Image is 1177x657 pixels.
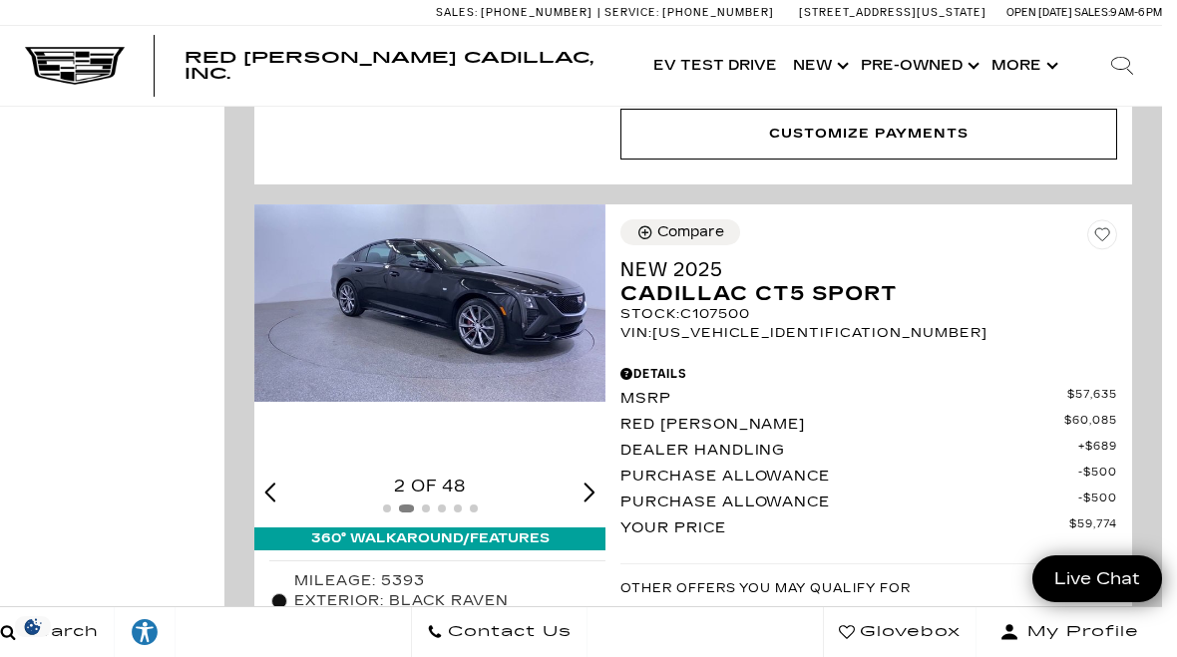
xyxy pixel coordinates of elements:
img: 2025 Cadillac CT5 Sport 2 [254,204,605,402]
div: 2 of 48 [254,476,605,497]
span: MSRP [620,388,1067,409]
div: Next slide [584,483,595,501]
a: Red [PERSON_NAME] Cadillac, Inc. [185,50,625,82]
span: Service: [604,6,659,19]
span: $500 [1078,466,1117,487]
span: Sales: [1074,6,1110,19]
a: Live Chat [1032,555,1162,602]
span: Exterior: Black Raven [294,591,595,611]
button: Compare Vehicle [620,219,740,245]
span: Red [PERSON_NAME] [620,414,1064,435]
span: Cadillac CT5 Sport [620,281,1102,305]
span: Contact Us [443,618,572,646]
div: Explore your accessibility options [115,617,175,647]
span: Dealer Handling [620,440,1078,461]
div: VIN: [US_VEHICLE_IDENTIFICATION_NUMBER] [620,324,1117,342]
a: Purchase Allowance $500 [620,492,1117,512]
div: Pricing Details - New 2025 Cadillac CT5 Sport [620,365,1117,383]
span: $60,085 [1064,414,1117,435]
a: MSRP $57,635 [620,388,1117,409]
div: undefined - New 2025 Cadillac OPTIQ Sport 2 [620,109,1117,161]
a: Pre-Owned [853,26,983,106]
div: 360° WalkAround/Features [254,527,605,549]
a: Glovebox [823,607,977,657]
div: Search [1082,26,1162,106]
span: 9 AM-6 PM [1110,6,1162,19]
span: My Profile [1019,618,1139,646]
a: Explore your accessibility options [115,607,176,657]
a: Sales: [PHONE_NUMBER] [436,7,597,18]
span: $500 [1078,492,1117,512]
span: Search [16,618,99,646]
span: Purchase Allowance [620,466,1078,487]
span: Red [PERSON_NAME] Cadillac, Inc. [185,48,593,83]
div: Stock : C107500 [620,305,1117,323]
a: [STREET_ADDRESS][US_STATE] [799,6,986,19]
span: $57,635 [1067,388,1117,409]
li: Mileage: 5393 [269,571,605,591]
span: Live Chat [1044,567,1150,590]
a: New [785,26,853,106]
a: Red [PERSON_NAME] $60,085 [620,414,1117,435]
a: Customize Payments [620,109,1117,161]
span: [PHONE_NUMBER] [481,6,592,19]
a: Purchase Allowance $500 [620,466,1117,487]
a: Contact Us [411,607,588,657]
div: Compare [657,223,724,241]
button: More [983,26,1062,106]
a: New 2025Cadillac CT5 Sport [620,257,1117,305]
div: Previous slide [264,483,276,501]
span: Open [DATE] [1006,6,1072,19]
div: 2 / 6 [254,204,605,402]
span: [PHONE_NUMBER] [662,6,774,19]
span: Glovebox [855,618,961,646]
img: Cadillac Dark Logo with Cadillac White Text [25,47,125,85]
span: $59,774 [1069,517,1117,538]
span: Purchase Allowance [620,492,1078,512]
span: Sales: [436,6,478,19]
a: Service: [PHONE_NUMBER] [597,7,779,18]
a: Your Price $59,774 [620,517,1117,538]
span: Your Price [620,517,1069,538]
button: Open user profile menu [977,607,1162,657]
a: Dealer Handling $689 [620,440,1117,461]
a: EV Test Drive [645,26,785,106]
span: New 2025 [620,257,1102,281]
button: Save Vehicle [1087,219,1117,257]
p: Other Offers You May Qualify For [620,579,911,597]
div: Privacy Settings [10,616,56,637]
span: $689 [1078,440,1117,461]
